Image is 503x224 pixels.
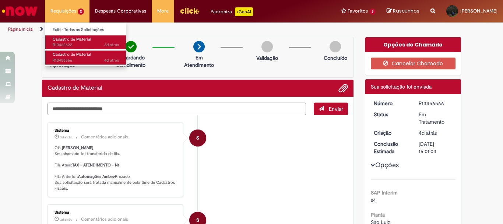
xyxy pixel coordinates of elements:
[371,83,432,90] span: Sua solicitação foi enviada
[6,23,330,36] ul: Trilhas de página
[48,103,306,115] textarea: Digite sua mensagem aqui...
[387,8,419,15] a: Rascunhos
[324,54,347,62] p: Concluído
[256,54,278,62] p: Validação
[53,52,91,57] span: Cadastro de Material
[371,189,398,196] b: SAP Interim
[371,58,456,69] button: Cancelar Chamado
[78,8,84,15] span: 2
[60,135,72,139] span: 3d atrás
[330,41,341,52] img: img-circle-grey.png
[180,5,200,16] img: click_logo_yellow_360x200.png
[419,100,453,107] div: R13456566
[60,217,72,222] time: 29/08/2025 13:01:12
[45,35,126,49] a: Aberto R13462622 : Cadastro de Material
[371,211,385,218] b: Planta
[81,134,128,140] small: Comentários adicionais
[329,106,343,112] span: Enviar
[54,210,177,215] div: Sistema
[196,129,199,147] span: S
[125,41,137,52] img: check-circle-green.png
[113,54,149,69] p: Aguardando atendimento
[393,7,419,14] span: Rascunhos
[261,41,273,52] img: img-circle-grey.png
[368,129,414,137] dt: Criação
[53,58,119,63] span: R13456566
[189,130,206,147] div: System
[45,22,126,67] ul: Requisições
[54,128,177,133] div: Sistema
[369,8,376,15] span: 3
[419,129,453,137] div: 28/08/2025 10:14:39
[48,85,102,92] h2: Cadastro de Material Histórico de tíquete
[104,58,119,63] span: 4d atrás
[235,7,253,16] p: +GenAi
[50,7,76,15] span: Requisições
[348,7,368,15] span: Favoritos
[419,111,453,125] div: Em Tratamento
[45,51,126,64] a: Aberto R13456566 : Cadastro de Material
[419,130,437,136] span: 4d atrás
[368,111,414,118] dt: Status
[60,217,72,222] span: 3d atrás
[419,140,453,155] div: [DATE] 16:01:03
[419,130,437,136] time: 28/08/2025 10:14:39
[338,83,348,93] button: Adicionar anexos
[371,197,376,203] span: s4
[81,216,128,223] small: Comentários adicionais
[72,162,119,168] b: TAX - ATENDIMENTO - N1
[53,37,91,42] span: Cadastro de Material
[95,7,146,15] span: Despesas Corporativas
[104,42,119,48] span: 3d atrás
[211,7,253,16] div: Padroniza
[8,26,34,32] a: Página inicial
[45,26,126,34] a: Exibir Todas as Solicitações
[157,7,169,15] span: More
[53,42,119,48] span: R13462622
[62,145,93,151] b: [PERSON_NAME]
[193,41,205,52] img: arrow-next.png
[54,145,177,192] p: Olá, , Seu chamado foi transferido de fila. Fila Atual: Fila Anterior: Prezado, Sua solicitação s...
[460,8,497,14] span: [PERSON_NAME]
[181,54,217,69] p: Em Atendimento
[1,4,39,18] img: ServiceNow
[78,174,115,179] b: Automações Ambev
[368,140,414,155] dt: Conclusão Estimada
[314,103,348,115] button: Enviar
[368,100,414,107] dt: Número
[365,37,461,52] div: Opções do Chamado
[60,135,72,139] time: 29/08/2025 13:01:12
